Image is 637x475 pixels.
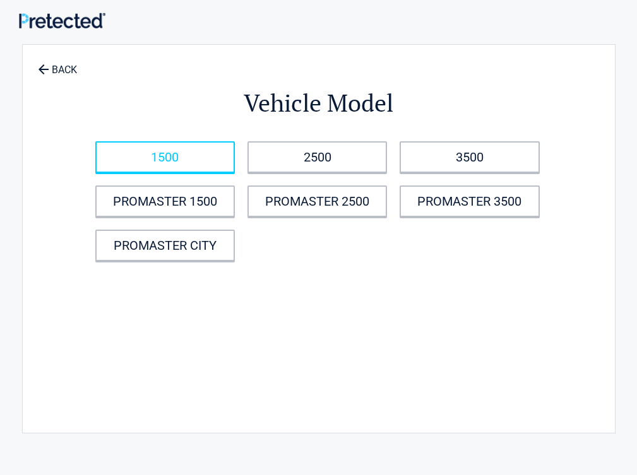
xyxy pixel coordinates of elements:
a: PROMASTER 1500 [95,185,235,217]
a: 1500 [95,141,235,173]
img: Main Logo [19,13,105,28]
a: PROMASTER CITY [95,230,235,261]
a: 3500 [400,141,539,173]
a: BACK [35,53,80,75]
a: PROMASTER 3500 [400,185,539,217]
h2: Vehicle Model [92,87,545,119]
a: 2500 [247,141,387,173]
a: PROMASTER 2500 [247,185,387,217]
